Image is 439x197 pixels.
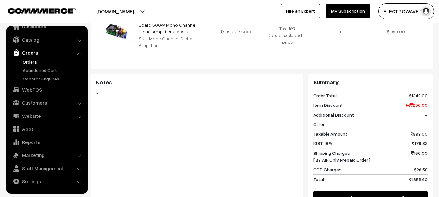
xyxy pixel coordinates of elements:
img: user [421,6,431,16]
span: Taxable Amount [313,130,347,137]
div: SKU: Mono Channel Digital Amplifier [139,35,206,49]
span: Shipping Charges [ BY AIR Only Prepaid Order ] [313,150,370,163]
a: Hire an Expert [281,4,320,18]
a: Abandoned Cart [21,67,85,74]
span: 1 [339,29,341,34]
span: Total [313,176,324,183]
a: Orders [21,58,85,65]
span: HSN: 8542 Tax: 18% (Tax is excluded in price) [269,19,306,45]
a: Orders [8,47,85,58]
a: Website [8,110,85,122]
a: Apps [8,123,85,135]
span: 1249.00 [409,92,428,99]
strike: 1249.00 [239,30,251,34]
span: COD Charges [313,166,342,173]
a: Staff Management [8,163,85,174]
a: Reports [8,136,85,148]
a: Marketing [8,149,85,161]
span: 26.58 [414,166,428,173]
span: Item Discount [313,102,343,108]
button: [DOMAIN_NAME] [73,3,157,19]
h3: Notes [96,79,299,86]
span: - [425,111,428,118]
span: Additional Discount [313,111,354,118]
img: COMMMERCE [8,8,76,13]
a: Contact Enquires [21,75,85,82]
span: 999.00 [390,29,405,34]
blockquote: - [96,89,299,97]
span: (-) 250.00 [406,102,428,108]
h3: Summary [313,79,428,86]
a: Customers [8,97,85,108]
span: IGST 18% [313,140,332,147]
span: 179.82 [412,140,428,147]
span: 1355.40 [409,176,428,183]
button: ELECTROWAVE DE… [378,3,434,19]
a: COMMMERCE [8,6,65,14]
span: - [425,121,428,128]
span: Order Total [313,92,337,99]
a: IRS2092S HiFi Power Amplifier Board 500W Mono Channel Digital Amplifier Class D [139,15,202,34]
a: Settings [8,176,85,187]
span: 150.00 [411,150,428,163]
a: WebPOS [8,84,85,95]
a: My Subscription [326,4,370,18]
span: 999.00 [221,29,238,34]
span: 999.00 [411,130,428,137]
a: Catalog [8,34,85,45]
img: 1.jpg [102,21,131,42]
a: Dashboard [8,20,85,32]
span: Offer [313,121,325,128]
